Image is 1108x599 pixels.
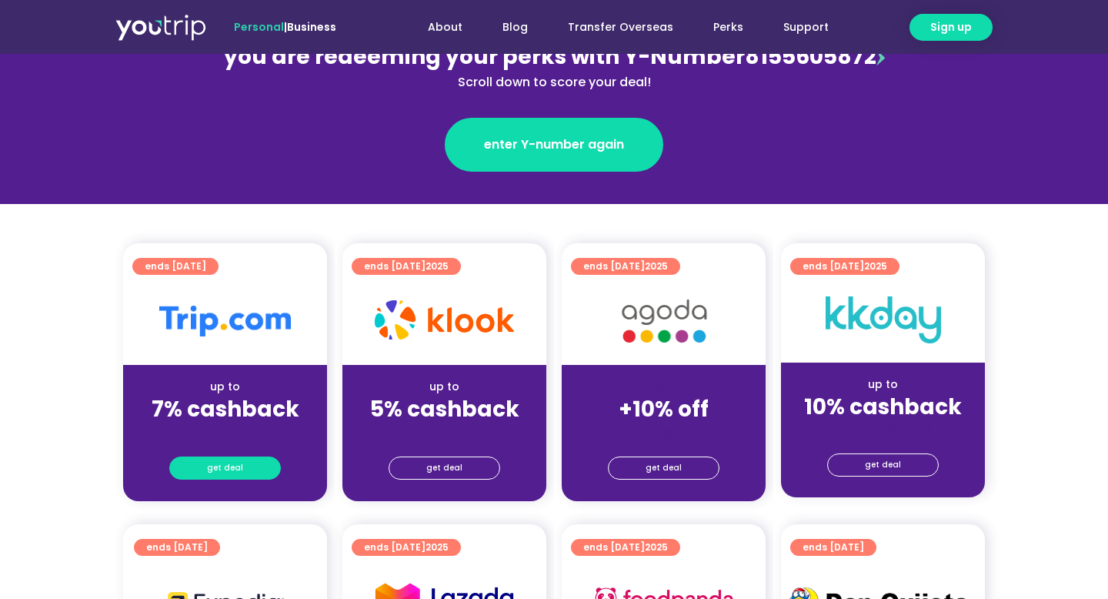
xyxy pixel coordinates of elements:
[646,457,682,479] span: get deal
[804,392,962,422] strong: 10% cashback
[169,457,281,480] a: get deal
[355,379,534,395] div: up to
[645,540,668,554] span: 2025
[645,259,668,273] span: 2025
[484,136,624,154] span: enter Y-number again
[224,42,745,72] span: you are redeeming your perks with Y-Number
[649,379,678,394] span: up to
[803,539,864,556] span: ends [DATE]
[352,258,461,275] a: ends [DATE]2025
[930,19,972,35] span: Sign up
[793,421,973,437] div: (for stays only)
[693,13,763,42] a: Perks
[790,539,876,556] a: ends [DATE]
[207,457,243,479] span: get deal
[132,258,219,275] a: ends [DATE]
[827,453,939,477] a: get deal
[619,394,709,424] strong: +10% off
[790,258,899,275] a: ends [DATE]2025
[220,41,888,92] div: 8155605872
[426,259,449,273] span: 2025
[909,14,993,41] a: Sign up
[408,13,482,42] a: About
[574,423,753,440] div: (for stays only)
[135,423,315,440] div: (for stays only)
[389,457,500,480] a: get deal
[364,258,449,275] span: ends [DATE]
[426,457,462,479] span: get deal
[370,394,519,424] strong: 5% cashback
[355,423,534,440] div: (for stays only)
[364,539,449,556] span: ends [DATE]
[134,539,220,556] a: ends [DATE]
[482,13,548,42] a: Blog
[287,19,336,35] a: Business
[146,539,208,556] span: ends [DATE]
[445,118,663,172] a: enter Y-number again
[763,13,849,42] a: Support
[234,19,284,35] span: Personal
[583,539,668,556] span: ends [DATE]
[583,258,668,275] span: ends [DATE]
[793,376,973,393] div: up to
[220,73,888,92] div: Scroll down to score your deal!
[352,539,461,556] a: ends [DATE]2025
[864,259,887,273] span: 2025
[608,457,719,480] a: get deal
[571,258,680,275] a: ends [DATE]2025
[571,539,680,556] a: ends [DATE]2025
[135,379,315,395] div: up to
[234,19,336,35] span: |
[426,540,449,554] span: 2025
[865,454,901,476] span: get deal
[803,258,887,275] span: ends [DATE]
[145,258,206,275] span: ends [DATE]
[548,13,693,42] a: Transfer Overseas
[152,394,299,424] strong: 7% cashback
[378,13,849,42] nav: Menu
